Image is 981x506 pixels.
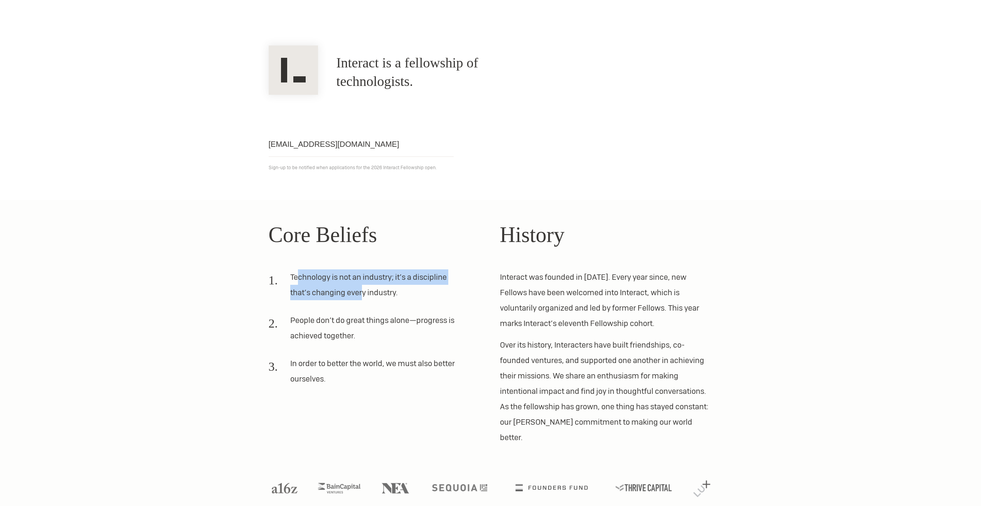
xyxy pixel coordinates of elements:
li: People don’t do great things alone—progress is achieved together. [269,313,463,350]
p: Interact was founded in [DATE]. Every year since, new Fellows have been welcomed into Interact, w... [500,269,713,331]
img: Lux Capital logo [693,481,710,497]
img: NEA logo [382,483,409,493]
img: Bain Capital Ventures logo [318,483,360,493]
img: Founders Fund logo [515,484,587,491]
img: Interact Logo [269,45,318,95]
p: Sign-up to be notified when applications for the 2026 Interact Fellowship open. [269,163,713,172]
img: Sequoia logo [432,484,487,491]
h2: Core Beliefs [269,219,481,251]
h1: Interact is a fellowship of technologists. [337,54,545,91]
img: A16Z logo [272,483,297,493]
h2: History [500,219,713,251]
li: In order to better the world, we must also better ourselves. [269,356,463,393]
input: Email address... [269,132,454,157]
img: Thrive Capital logo [616,484,672,491]
li: Technology is not an industry; it’s a discipline that’s changing every industry. [269,269,463,306]
p: Over its history, Interacters have built friendships, co-founded ventures, and supported one anot... [500,337,713,445]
